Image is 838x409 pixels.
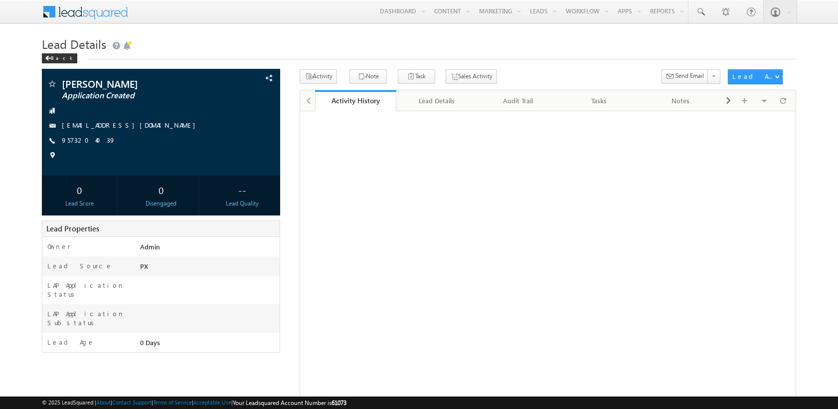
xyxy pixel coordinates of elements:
[728,69,783,84] button: Lead Actions
[96,399,111,406] a: About
[567,95,631,107] div: Tasks
[207,199,277,208] div: Lead Quality
[44,181,114,199] div: 0
[349,69,387,84] button: Note
[732,72,775,81] div: Lead Actions
[478,90,559,111] a: Audit Trail
[315,90,396,111] a: Activity History
[46,223,99,233] span: Lead Properties
[138,261,280,275] div: PX
[42,36,106,52] span: Lead Details
[44,199,114,208] div: Lead Score
[193,399,231,406] a: Acceptable Use
[47,338,95,347] label: Lead Age
[47,261,113,270] label: Lead Source
[42,53,82,61] a: Back
[648,95,712,107] div: Notes
[233,399,346,407] span: Your Leadsquared Account Number is
[62,121,200,129] a: [EMAIL_ADDRESS][DOMAIN_NAME]
[140,242,160,251] span: Admin
[398,69,435,84] button: Task
[47,281,129,299] label: LAP Application Status
[138,338,280,352] div: 0 Days
[62,91,210,101] span: Application Created
[675,71,704,80] span: Send Email
[153,399,192,406] a: Terms of Service
[62,79,210,89] span: [PERSON_NAME]
[112,399,152,406] a: Contact Support
[446,69,497,84] button: Sales Activity
[396,90,478,111] a: Lead Details
[207,181,277,199] div: --
[47,309,129,327] label: LAP Application Substatus
[323,96,389,105] div: Activity History
[42,53,77,63] div: Back
[332,399,346,407] span: 61073
[126,199,196,208] div: Disengaged
[404,95,469,107] div: Lead Details
[662,69,708,84] button: Send Email
[486,95,550,107] div: Audit Trail
[42,398,346,408] span: © 2025 LeadSquared | | | | |
[640,90,721,111] a: Notes
[559,90,640,111] a: Tasks
[300,69,337,84] button: Activity
[47,242,71,251] label: Owner
[126,181,196,199] div: 0
[62,136,116,146] span: 9573204039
